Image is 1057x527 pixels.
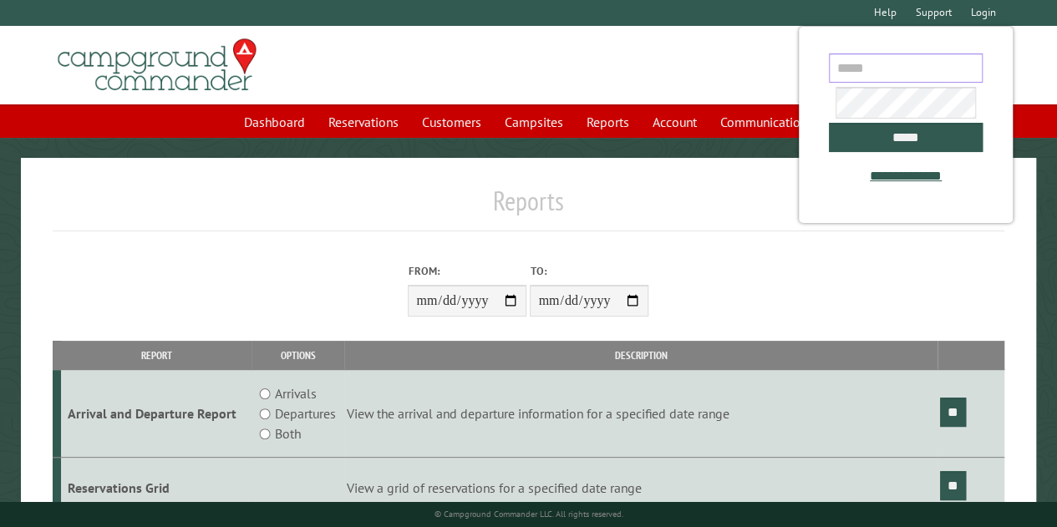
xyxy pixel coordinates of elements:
[61,370,252,458] td: Arrival and Departure Report
[344,341,938,370] th: Description
[318,106,409,138] a: Reservations
[275,423,301,443] label: Both
[710,106,823,138] a: Communications
[344,370,938,458] td: View the arrival and departure information for a specified date range
[275,403,336,423] label: Departures
[577,106,639,138] a: Reports
[252,341,344,370] th: Options
[530,263,648,279] label: To:
[412,106,491,138] a: Customers
[434,509,623,519] small: © Campground Commander LLC. All rights reserved.
[61,458,252,519] td: Reservations Grid
[408,263,526,279] label: From:
[61,341,252,370] th: Report
[643,106,707,138] a: Account
[53,185,1004,231] h1: Reports
[495,106,573,138] a: Campsites
[234,106,315,138] a: Dashboard
[275,383,317,403] label: Arrivals
[344,458,938,519] td: View a grid of reservations for a specified date range
[53,33,262,98] img: Campground Commander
